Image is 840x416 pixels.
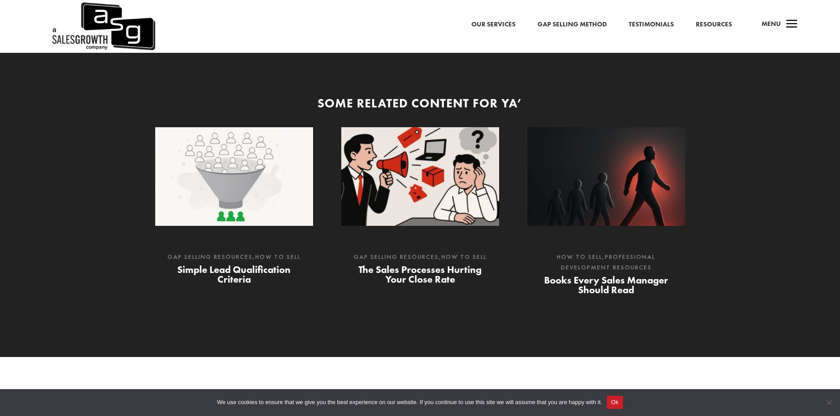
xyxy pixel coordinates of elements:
[538,19,607,30] a: Gap Selling Method
[217,398,602,407] span: We use cookies to ensure that we give you the best experience on our website. If you continue to ...
[177,263,291,286] a: Simple Lead Qualification Criteria
[168,253,253,261] a: Gap Selling Resources
[561,253,656,271] a: Professional Development Resources
[557,253,602,261] a: How to Sell
[527,127,685,226] img: Books Every Sales Manager Should Read
[156,95,685,112] div: Some Related Content for Ya’
[629,19,674,30] a: Testimonials
[536,252,676,273] p: ,
[255,253,301,261] a: How to Sell
[358,263,482,286] a: The Sales Processes Hurting Your Close Rate
[354,253,439,261] a: Gap Selling Resources
[350,252,490,262] p: ,
[696,19,732,30] a: Resources
[762,19,781,28] span: Menu
[825,398,833,407] span: No
[607,396,623,409] button: Ok
[155,127,313,226] img: Simple Lead Qualification Criteria
[441,253,487,261] a: How to Sell
[164,252,304,262] p: ,
[544,274,668,296] a: Books Every Sales Manager Should Read
[341,127,499,226] img: The Sales Processes Hurting Your Close Rate
[471,19,515,30] a: Our Services
[783,16,801,33] span: a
